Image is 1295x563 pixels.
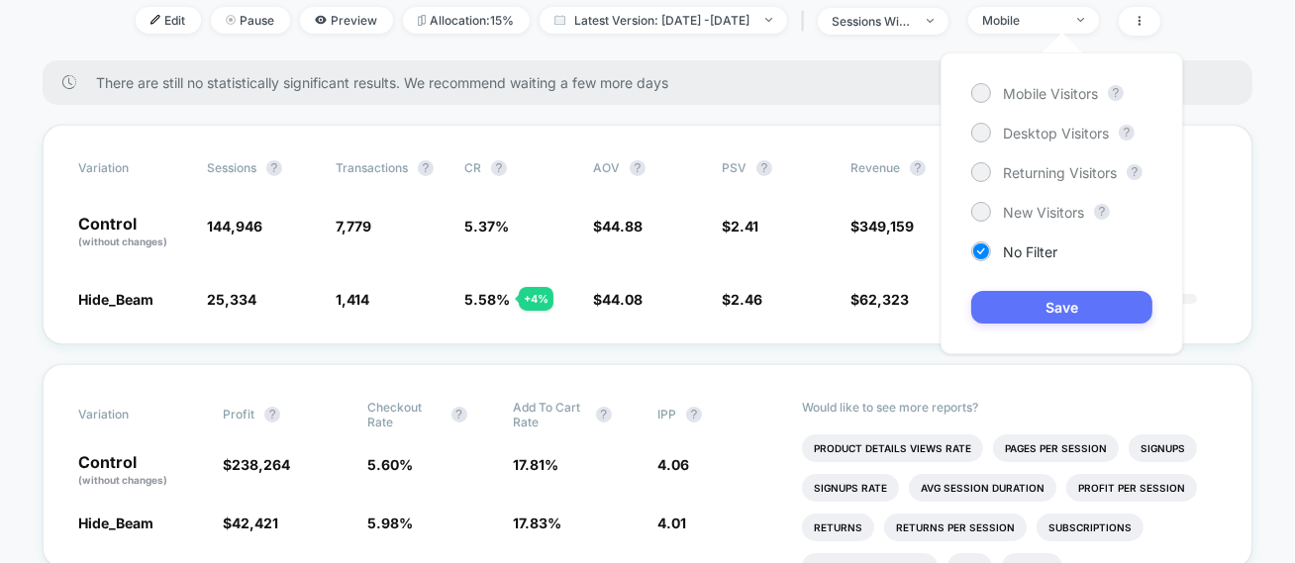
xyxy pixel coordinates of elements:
img: end [1077,18,1084,22]
span: Sessions [207,160,256,175]
span: Add To Cart Rate [513,400,586,429]
li: Avg Session Duration [909,474,1056,502]
img: edit [150,15,160,25]
button: ? [266,160,282,176]
span: $ [850,218,914,235]
button: ? [686,407,702,422]
span: Transactions [336,160,408,175]
span: 44.88 [602,218,643,235]
li: Returns [802,514,874,541]
div: Mobile [983,13,1062,28]
button: ? [630,160,646,176]
button: ? [1119,125,1135,141]
button: ? [418,160,434,176]
span: 42,421 [232,515,278,531]
span: New Visitors [1003,204,1084,221]
button: ? [264,407,280,422]
li: Signups [1129,434,1197,462]
span: 25,334 [207,291,256,308]
span: Hide_Beam [78,291,153,308]
span: 2.41 [731,218,758,235]
span: 4.01 [657,515,686,531]
p: Control [78,216,187,249]
span: Variation [78,400,187,429]
span: 4.06 [657,456,689,473]
span: 62,323 [859,291,909,308]
span: Profit [223,407,254,422]
span: 5.98 % [368,515,414,531]
span: 5.37 % [464,218,509,235]
span: $ [722,291,762,308]
img: end [765,18,772,22]
span: Pause [211,7,290,34]
span: Checkout Rate [368,400,442,429]
span: PSV [722,160,747,175]
div: + 4 % [519,287,553,311]
span: No Filter [1003,243,1057,260]
li: Returns Per Session [884,514,1027,541]
span: Latest Version: [DATE] - [DATE] [540,7,787,34]
span: Desktop Visitors [1003,125,1109,141]
span: Returning Visitors [1003,164,1117,181]
button: ? [596,407,612,422]
span: 5.60 % [368,456,414,473]
span: 1,414 [336,291,369,308]
span: There are still no statistically significant results. We recommend waiting a few more days [96,74,1213,91]
li: Subscriptions [1037,514,1144,541]
button: ? [451,407,467,422]
li: Profit Per Session [1066,474,1197,502]
span: 44.08 [602,291,643,308]
img: end [927,19,934,23]
span: Mobile Visitors [1003,85,1098,102]
span: (without changes) [78,474,167,486]
img: calendar [554,15,565,25]
button: ? [910,160,926,176]
span: 144,946 [207,218,262,235]
span: $ [593,291,643,308]
span: (without changes) [78,235,167,247]
div: sessions with impression [833,14,912,29]
img: end [226,15,236,25]
span: CR [464,160,481,175]
span: 2.46 [731,291,762,308]
img: rebalance [418,15,426,26]
span: $ [850,291,909,308]
li: Signups Rate [802,474,899,502]
p: Would like to see more reports? [802,400,1217,415]
span: Variation [78,160,187,176]
button: ? [491,160,507,176]
span: Allocation: 15% [403,7,530,34]
span: 17.83 % [513,515,561,531]
span: 238,264 [232,456,290,473]
li: Product Details Views Rate [802,434,983,462]
span: $ [223,515,278,531]
span: 5.58 % [464,291,510,308]
li: Pages Per Session [993,434,1119,462]
p: Control [78,454,203,488]
span: $ [722,218,758,235]
button: ? [1108,85,1124,101]
span: AOV [593,160,620,175]
button: ? [1094,204,1110,220]
span: 17.81 % [513,456,558,473]
span: IPP [657,407,676,422]
span: Preview [300,7,393,34]
button: Save [971,291,1152,324]
span: 7,779 [336,218,371,235]
span: $ [223,456,290,473]
span: Revenue [850,160,900,175]
span: | [797,7,818,36]
button: ? [756,160,772,176]
button: ? [1127,164,1143,180]
span: Hide_Beam [78,515,153,531]
span: 349,159 [859,218,914,235]
span: $ [593,218,643,235]
span: Edit [136,7,201,34]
